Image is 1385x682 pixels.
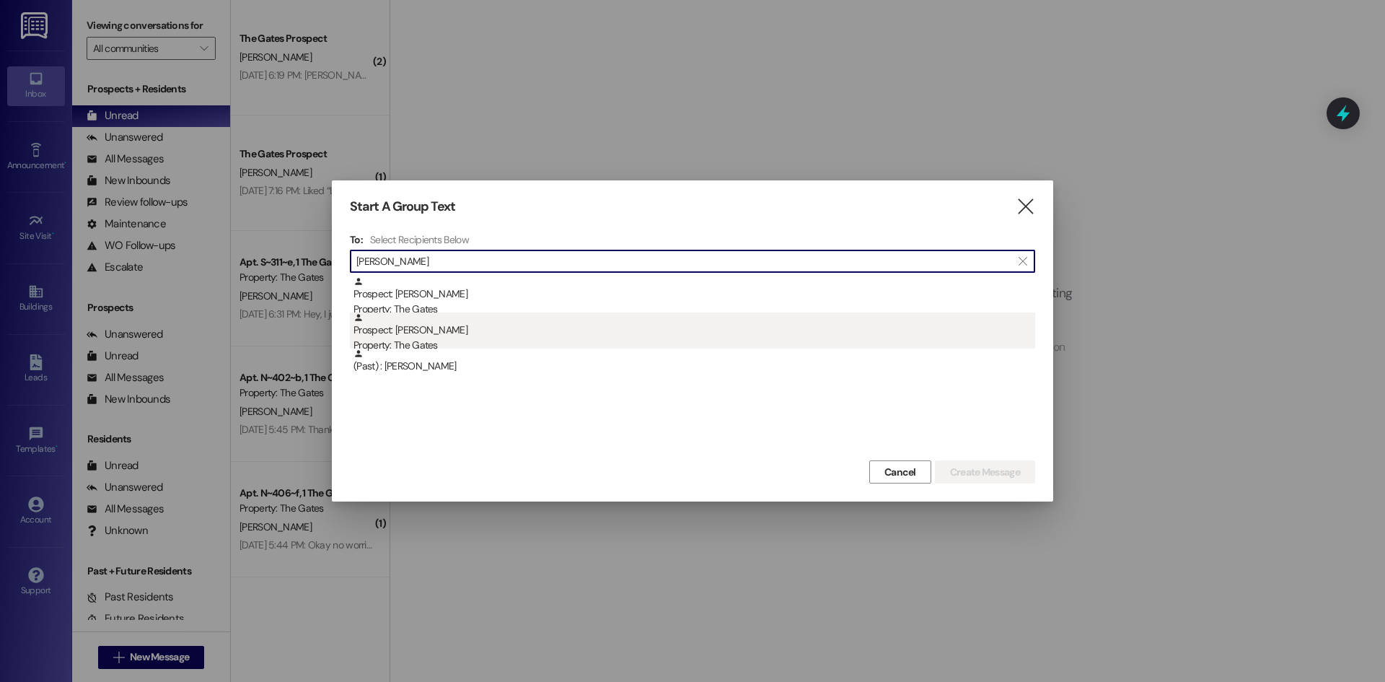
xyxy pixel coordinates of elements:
[884,465,916,480] span: Cancel
[353,312,1035,354] div: Prospect: [PERSON_NAME]
[935,460,1035,484] button: Create Message
[1016,199,1035,214] i: 
[353,276,1035,318] div: Prospect: [PERSON_NAME]
[353,349,1035,374] div: (Past) : [PERSON_NAME]
[350,312,1035,349] div: Prospect: [PERSON_NAME]Property: The Gates
[1019,255,1026,267] i: 
[350,233,363,246] h3: To:
[1011,250,1034,272] button: Clear text
[869,460,931,484] button: Cancel
[350,349,1035,385] div: (Past) : [PERSON_NAME]
[350,276,1035,312] div: Prospect: [PERSON_NAME]Property: The Gates
[350,198,455,215] h3: Start A Group Text
[356,251,1011,271] input: Search for any contact or apartment
[950,465,1020,480] span: Create Message
[353,302,1035,317] div: Property: The Gates
[353,338,1035,353] div: Property: The Gates
[370,233,469,246] h4: Select Recipients Below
